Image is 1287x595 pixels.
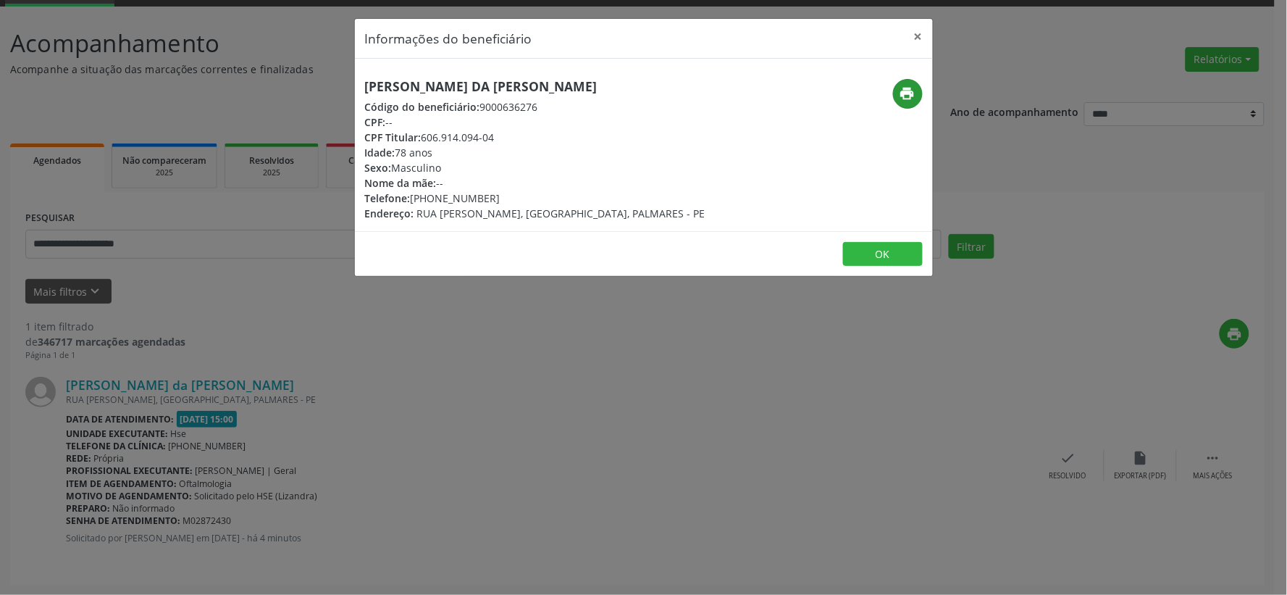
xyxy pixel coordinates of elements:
span: CPF: [365,115,386,129]
div: -- [365,115,705,130]
div: 606.914.094-04 [365,130,705,145]
button: Close [904,19,933,54]
span: Idade: [365,146,395,159]
span: Endereço: [365,207,414,220]
span: CPF Titular: [365,130,422,144]
button: OK [843,242,923,267]
span: Telefone: [365,191,411,205]
i: print [900,86,915,101]
div: Masculino [365,160,705,175]
span: Sexo: [365,161,392,175]
h5: [PERSON_NAME] da [PERSON_NAME] [365,79,705,94]
h5: Informações do beneficiário [365,29,532,48]
button: print [893,79,923,109]
span: Código do beneficiário: [365,100,480,114]
span: Nome da mãe: [365,176,437,190]
div: -- [365,175,705,191]
div: [PHONE_NUMBER] [365,191,705,206]
div: 9000636276 [365,99,705,115]
div: 78 anos [365,145,705,160]
span: RUA [PERSON_NAME], [GEOGRAPHIC_DATA], PALMARES - PE [417,207,705,220]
